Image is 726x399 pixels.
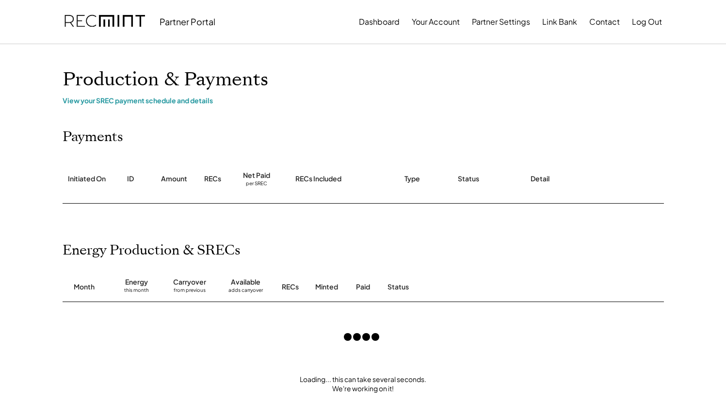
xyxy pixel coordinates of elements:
[458,174,479,184] div: Status
[282,282,299,292] div: RECs
[53,375,674,394] div: Loading... this can take several seconds. We're working on it!
[173,277,206,287] div: Carryover
[531,174,549,184] div: Detail
[124,287,149,297] div: this month
[404,174,420,184] div: Type
[228,287,263,297] div: adds carryover
[387,282,552,292] div: Status
[315,282,338,292] div: Minted
[356,282,370,292] div: Paid
[472,12,530,32] button: Partner Settings
[125,277,148,287] div: Energy
[160,16,215,27] div: Partner Portal
[542,12,577,32] button: Link Bank
[412,12,460,32] button: Your Account
[161,174,187,184] div: Amount
[632,12,662,32] button: Log Out
[127,174,134,184] div: ID
[295,174,341,184] div: RECs Included
[68,174,106,184] div: Initiated On
[65,5,145,38] img: recmint-logotype%403x.png
[246,180,267,188] div: per SREC
[74,282,95,292] div: Month
[63,129,123,145] h2: Payments
[359,12,400,32] button: Dashboard
[231,277,260,287] div: Available
[63,242,241,259] h2: Energy Production & SRECs
[63,68,664,91] h1: Production & Payments
[204,174,221,184] div: RECs
[243,171,270,180] div: Net Paid
[174,287,206,297] div: from previous
[589,12,620,32] button: Contact
[63,96,664,105] div: View your SREC payment schedule and details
